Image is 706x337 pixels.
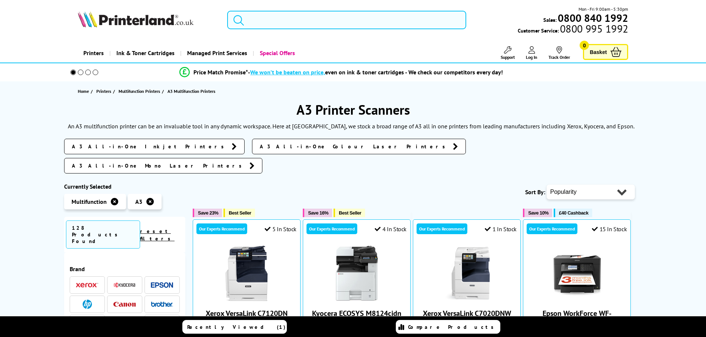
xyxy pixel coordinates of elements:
span: Recently Viewed (1) [187,324,286,330]
span: Save 23% [198,210,218,216]
span: Log In [526,54,537,60]
span: We won’t be beaten on price, [250,68,325,76]
div: Our Experts Recommend [417,223,467,234]
span: Brand [70,265,180,273]
span: A3 All-in-One Mono Laser Printers [72,162,246,169]
a: Epson WorkForce WF-7840DTWF [543,309,611,328]
a: Managed Print Services [180,44,253,63]
img: Xerox [76,283,98,288]
a: Canon [113,300,136,309]
span: Best Seller [229,210,251,216]
span: £40 Cashback [559,210,588,216]
div: 1 In Stock [485,225,517,233]
span: A3 All-in-One Colour Laser Printers [260,143,449,150]
span: Multifunction Printers [119,87,160,95]
a: Printerland Logo [78,11,218,29]
div: 5 In Stock [265,225,296,233]
a: Support [501,46,515,60]
h1: A3 Printer Scanners [64,101,642,118]
a: Epson [151,280,173,290]
span: Mon - Fri 9:00am - 5:30pm [579,6,628,13]
a: Xerox VersaLink C7020DNW [439,295,495,303]
a: A3 All-in-One Inkjet Printers [64,139,245,154]
img: Xerox VersaLink C7120DN [219,246,275,301]
a: Multifunction Printers [119,87,162,95]
span: Support [501,54,515,60]
span: A3 Multifunction Printers [168,88,215,94]
a: Special Offers [253,44,301,63]
a: Epson WorkForce WF-7840DTWF [549,295,605,303]
img: Canon [113,302,136,307]
span: 0 [580,41,589,50]
a: Xerox [76,280,98,290]
span: Save 16% [308,210,328,216]
a: Printers [96,87,113,95]
a: Xerox VersaLink C7120DN [206,309,288,318]
a: Recently Viewed (1) [182,320,287,334]
img: Kyocera [113,282,136,288]
a: Kyocera [113,280,136,290]
a: Home [78,87,91,95]
a: Kyocera ECOSYS M8124cidn [312,309,401,318]
button: Save 10% [523,209,552,217]
div: Currently Selected [64,183,186,190]
span: Basket [590,47,607,57]
span: 128 Products Found [66,220,140,249]
a: Ink & Toner Cartridges [109,44,180,63]
a: Compare Products [396,320,500,334]
span: Best Seller [339,210,361,216]
img: Epson [151,282,173,288]
div: Our Experts Recommend [196,223,247,234]
span: Ink & Toner Cartridges [116,44,175,63]
span: Compare Products [408,324,498,330]
span: A3 All-in-One Inkjet Printers [72,143,228,150]
a: Xerox VersaLink C7120DN [219,295,275,303]
button: £40 Cashback [554,209,592,217]
img: Xerox VersaLink C7020DNW [439,246,495,301]
a: 0800 840 1992 [557,14,628,21]
a: Kyocera ECOSYS M8124cidn [329,295,385,303]
span: 0800 995 1992 [559,25,628,32]
div: Our Experts Recommend [527,223,577,234]
span: Multifunction [72,198,107,205]
a: HP [76,300,98,309]
p: An A3 multifunction printer can be an invaluable tool in any dynamic workspace. Here at [GEOGRAPH... [68,122,634,130]
a: Xerox VersaLink C7020DNW [423,309,511,318]
a: Log In [526,46,537,60]
a: reset filters [140,228,175,242]
a: Basket 0 [583,44,628,60]
button: Best Seller [223,209,255,217]
img: Printerland Logo [78,11,193,27]
span: Save 10% [528,210,548,216]
a: Brother [151,300,173,309]
span: Customer Service: [518,25,628,34]
li: modal_Promise [60,66,623,79]
a: Track Order [548,46,570,60]
a: A3 All-in-One Mono Laser Printers [64,158,262,173]
img: Epson WorkForce WF-7840DTWF [549,246,605,301]
span: Sort By: [525,188,545,196]
span: A3 [135,198,142,205]
div: 15 In Stock [592,225,627,233]
button: Best Seller [334,209,365,217]
a: A3 All-in-One Colour Laser Printers [252,139,466,154]
button: Save 23% [193,209,222,217]
span: Sales: [543,16,557,23]
div: 4 In Stock [375,225,407,233]
b: 0800 840 1992 [558,11,628,25]
img: Brother [151,301,173,307]
a: Printers [78,44,109,63]
span: Price Match Promise* [193,68,248,76]
img: HP [83,300,92,309]
div: Our Experts Recommend [306,223,357,234]
span: Printers [96,87,111,95]
div: - even on ink & toner cartridges - We check our competitors every day! [248,68,503,76]
button: Save 16% [303,209,332,217]
img: Kyocera ECOSYS M8124cidn [329,246,385,301]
